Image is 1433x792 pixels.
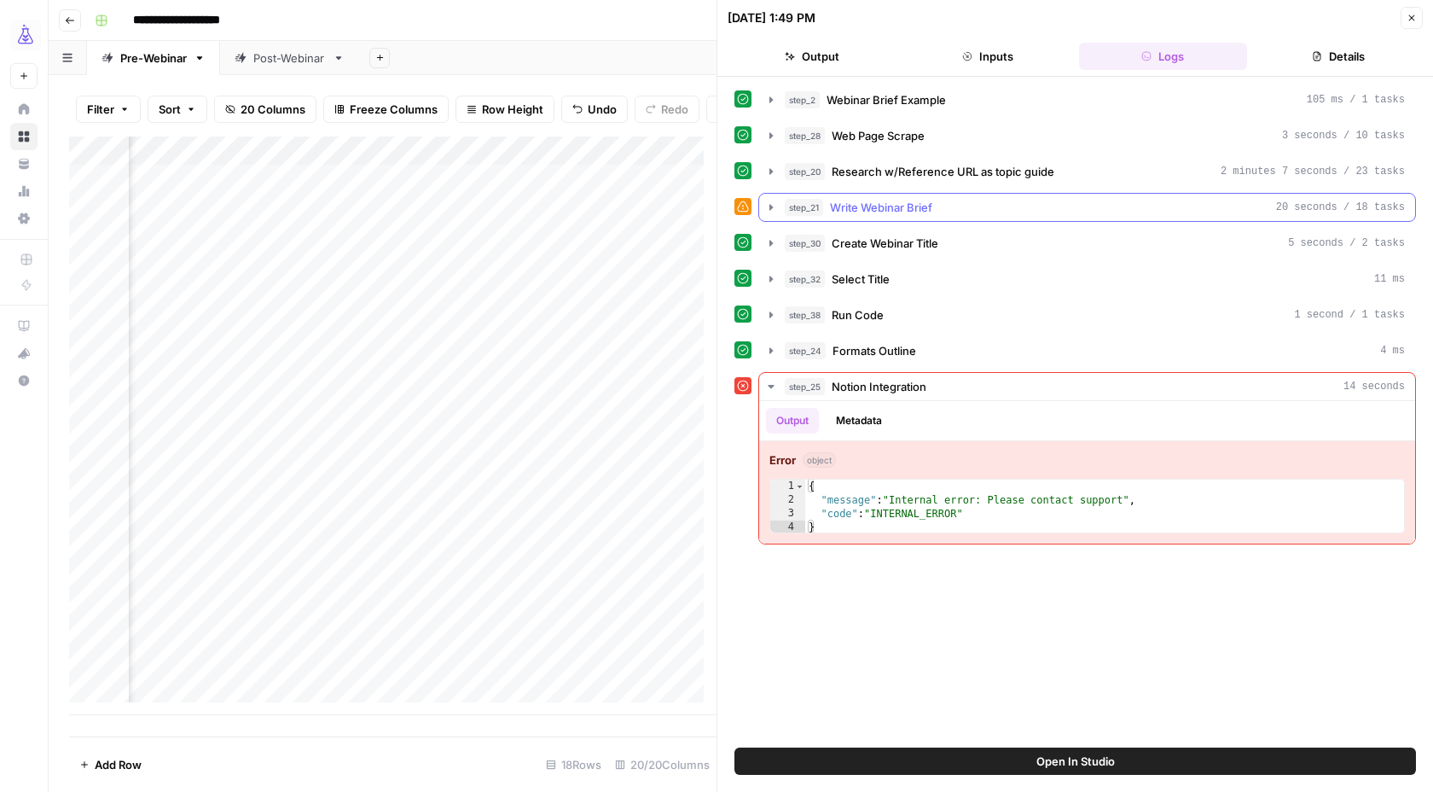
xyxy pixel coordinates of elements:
[220,41,359,75] a: Post-Webinar
[770,493,805,507] div: 2
[241,101,305,118] span: 20 Columns
[1380,343,1405,358] span: 4 ms
[1307,92,1405,108] span: 105 ms / 1 tasks
[661,101,688,118] span: Redo
[1036,753,1115,770] span: Open In Studio
[769,451,796,469] strong: Error
[832,271,890,288] span: Select Title
[759,337,1415,364] button: 4 ms
[770,480,805,493] div: 1
[734,748,1416,775] button: Open In Studio
[1343,379,1405,394] span: 14 seconds
[795,480,804,493] span: Toggle code folding, rows 1 through 4
[785,91,820,108] span: step_2
[1276,200,1405,215] span: 20 seconds / 18 tasks
[728,43,896,70] button: Output
[608,751,716,778] div: 20/20 Columns
[759,122,1415,149] button: 3 seconds / 10 tasks
[827,91,946,108] span: Webinar Brief Example
[10,312,38,340] a: AirOps Academy
[759,265,1415,293] button: 11 ms
[832,378,926,395] span: Notion Integration
[588,101,617,118] span: Undo
[10,205,38,232] a: Settings
[635,96,699,123] button: Redo
[214,96,316,123] button: 20 Columns
[539,751,608,778] div: 18 Rows
[253,49,326,67] div: Post-Webinar
[785,271,825,288] span: step_32
[10,123,38,150] a: Browse
[833,342,916,359] span: Formats Outline
[759,301,1415,329] button: 1 second / 1 tasks
[10,20,41,50] img: AirOps Growth Logo
[1254,43,1423,70] button: Details
[1221,164,1405,179] span: 2 minutes 7 seconds / 23 tasks
[148,96,207,123] button: Sort
[10,367,38,394] button: Help + Support
[785,235,825,252] span: step_30
[766,408,819,434] button: Output
[832,235,938,252] span: Create Webinar Title
[759,86,1415,114] button: 105 ms / 1 tasks
[803,452,836,468] span: object
[350,101,438,118] span: Freeze Columns
[455,96,554,123] button: Row Height
[95,756,142,773] span: Add Row
[770,521,805,534] div: 4
[76,96,141,123] button: Filter
[69,751,152,778] button: Add Row
[785,342,826,359] span: step_24
[323,96,449,123] button: Freeze Columns
[826,408,892,434] button: Metadata
[728,9,815,26] div: [DATE] 1:49 PM
[832,127,925,144] span: Web Page Scrape
[759,373,1415,400] button: 14 seconds
[832,306,884,323] span: Run Code
[770,507,805,521] div: 3
[759,401,1415,544] div: 14 seconds
[87,101,114,118] span: Filter
[903,43,1072,70] button: Inputs
[785,306,825,323] span: step_38
[11,341,37,366] div: What's new?
[10,340,38,367] button: What's new?
[759,194,1415,221] button: 20 seconds / 18 tasks
[830,199,932,216] span: Write Webinar Brief
[120,49,187,67] div: Pre-Webinar
[1374,271,1405,287] span: 11 ms
[482,101,543,118] span: Row Height
[10,150,38,178] a: Your Data
[1282,128,1405,143] span: 3 seconds / 10 tasks
[1294,307,1405,323] span: 1 second / 1 tasks
[759,158,1415,185] button: 2 minutes 7 seconds / 23 tasks
[832,163,1054,180] span: Research w/Reference URL as topic guide
[561,96,628,123] button: Undo
[159,101,181,118] span: Sort
[785,199,823,216] span: step_21
[10,178,38,205] a: Usage
[785,127,825,144] span: step_28
[785,378,825,395] span: step_25
[10,96,38,123] a: Home
[87,41,220,75] a: Pre-Webinar
[1079,43,1248,70] button: Logs
[759,230,1415,257] button: 5 seconds / 2 tasks
[785,163,825,180] span: step_20
[1288,236,1405,251] span: 5 seconds / 2 tasks
[10,14,38,56] button: Workspace: AirOps Growth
